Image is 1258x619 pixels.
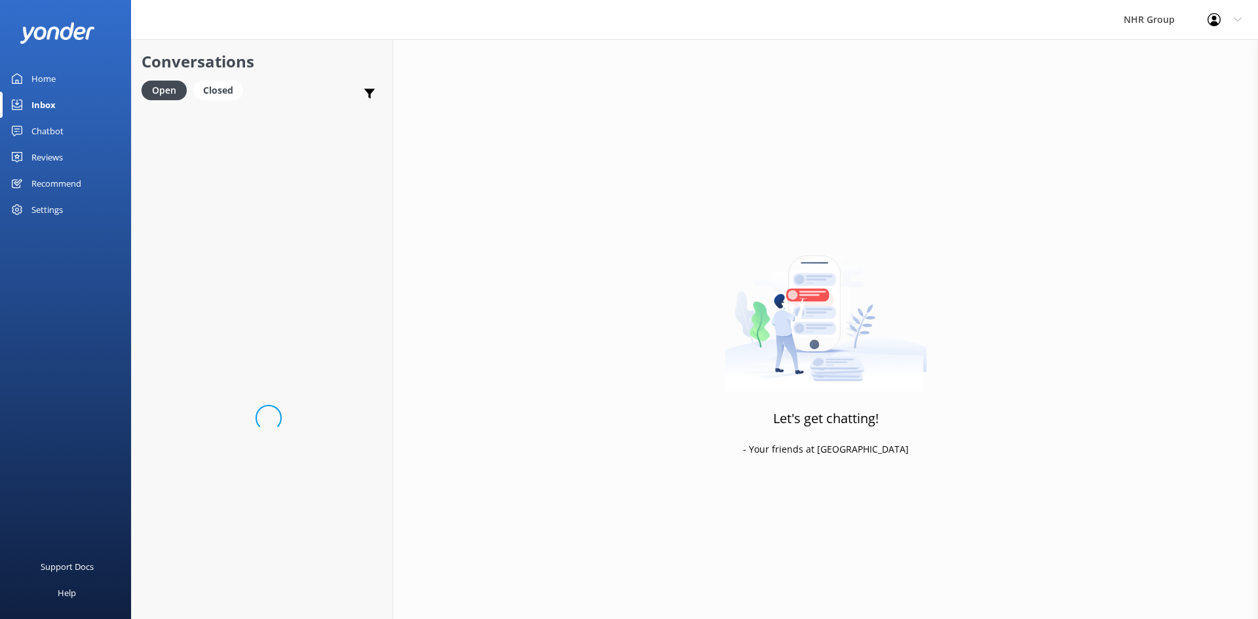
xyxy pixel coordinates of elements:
[31,92,56,118] div: Inbox
[725,228,927,392] img: artwork of a man stealing a conversation from at giant smartphone
[142,81,187,100] div: Open
[193,83,250,97] a: Closed
[58,580,76,606] div: Help
[31,197,63,223] div: Settings
[193,81,243,100] div: Closed
[20,22,95,44] img: yonder-white-logo.png
[31,170,81,197] div: Recommend
[31,118,64,144] div: Chatbot
[142,49,383,74] h2: Conversations
[41,553,94,580] div: Support Docs
[142,83,193,97] a: Open
[743,442,909,457] p: - Your friends at [GEOGRAPHIC_DATA]
[773,408,879,429] h3: Let's get chatting!
[31,144,63,170] div: Reviews
[31,66,56,92] div: Home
